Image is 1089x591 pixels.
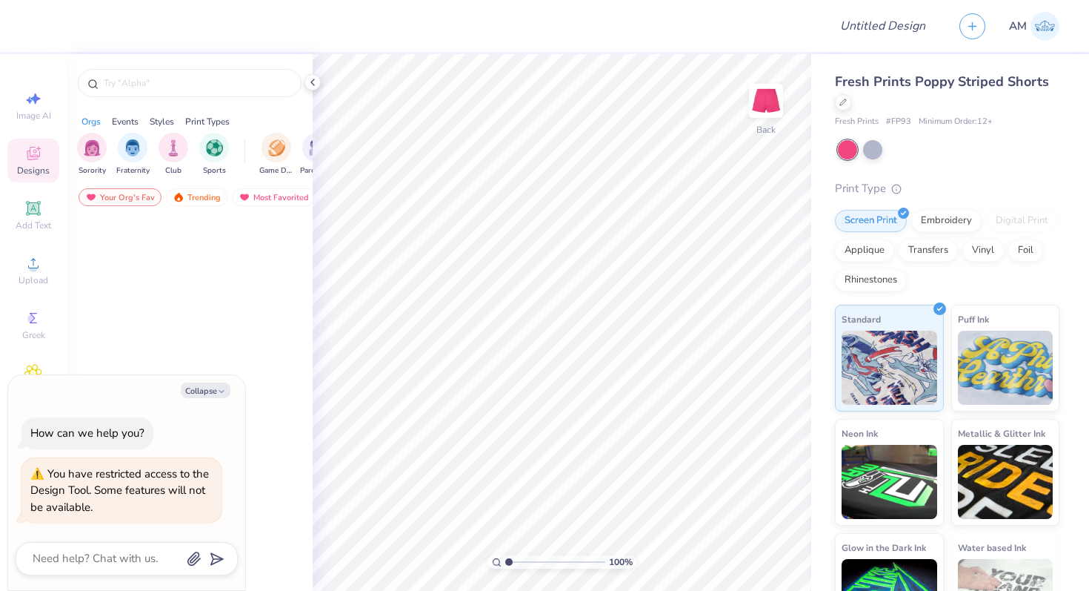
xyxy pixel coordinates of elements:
[124,139,141,156] img: Fraternity Image
[16,219,51,231] span: Add Text
[206,139,223,156] img: Sports Image
[835,73,1049,90] span: Fresh Prints Poppy Striped Shorts
[259,133,293,176] div: filter for Game Day
[79,165,106,176] span: Sorority
[835,116,879,128] span: Fresh Prints
[309,139,326,156] img: Parent's Weekend Image
[958,445,1053,519] img: Metallic & Glitter Ink
[958,426,1045,441] span: Metallic & Glitter Ink
[609,555,633,569] span: 100 %
[79,188,161,206] div: Your Org's Fav
[1030,12,1059,41] img: Ashanna Mae Viceo
[1009,18,1027,35] span: AM
[958,540,1026,555] span: Water based Ink
[116,133,150,176] div: filter for Fraternity
[77,133,107,176] button: filter button
[116,133,150,176] button: filter button
[159,133,188,176] button: filter button
[828,11,937,41] input: Untitled Design
[1008,240,1043,262] div: Foil
[181,383,230,398] button: Collapse
[84,139,101,156] img: Sorority Image
[835,240,894,262] div: Applique
[958,331,1053,405] img: Puff Ink
[259,165,293,176] span: Game Day
[30,466,209,515] div: You have restricted access to the Design Tool. Some features will not be available.
[835,269,907,291] div: Rhinestones
[756,123,776,136] div: Back
[203,165,226,176] span: Sports
[232,188,316,206] div: Most Favorited
[17,165,50,176] span: Designs
[919,116,993,128] span: Minimum Order: 12 +
[85,192,97,202] img: most_fav.gif
[19,274,48,286] span: Upload
[842,426,878,441] span: Neon Ink
[185,115,230,128] div: Print Types
[165,165,181,176] span: Club
[22,329,45,341] span: Greek
[268,139,285,156] img: Game Day Image
[962,240,1004,262] div: Vinyl
[102,76,292,90] input: Try "Alpha"
[300,133,334,176] button: filter button
[842,311,881,327] span: Standard
[300,165,334,176] span: Parent's Weekend
[77,133,107,176] div: filter for Sorority
[165,139,181,156] img: Club Image
[81,115,101,128] div: Orgs
[173,192,184,202] img: trending.gif
[150,115,174,128] div: Styles
[899,240,958,262] div: Transfers
[958,311,989,327] span: Puff Ink
[300,133,334,176] div: filter for Parent's Weekend
[842,331,937,405] img: Standard
[199,133,229,176] div: filter for Sports
[112,115,139,128] div: Events
[911,210,982,232] div: Embroidery
[1009,12,1059,41] a: AM
[159,133,188,176] div: filter for Club
[842,445,937,519] img: Neon Ink
[116,165,150,176] span: Fraternity
[751,86,781,116] img: Back
[835,180,1059,197] div: Print Type
[842,540,926,555] span: Glow in the Dark Ink
[199,133,229,176] button: filter button
[835,210,907,232] div: Screen Print
[30,426,144,440] div: How can we help you?
[166,188,227,206] div: Trending
[259,133,293,176] button: filter button
[986,210,1058,232] div: Digital Print
[239,192,250,202] img: most_fav.gif
[16,110,51,122] span: Image AI
[886,116,911,128] span: # FP93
